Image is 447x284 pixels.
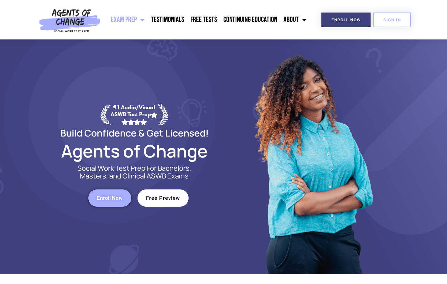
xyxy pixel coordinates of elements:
[331,18,361,22] span: Enroll Now
[108,12,148,28] a: Exam Prep
[146,195,180,201] span: Free Preview
[220,12,280,28] a: Continuing Education
[138,189,189,207] a: Free Preview
[148,12,187,28] a: Testimonials
[88,189,131,207] a: Enroll Now
[280,12,310,28] a: About
[321,13,371,27] a: Enroll Now
[250,39,376,274] img: Website Image 1 (1)
[45,144,224,158] h2: Agents of Change
[111,104,158,125] div: #1 Audio/Visual ASWB Test Prep
[70,164,199,180] p: Social Work Test Prep For Bachelors, Masters, and Clinical ASWB Exams
[383,18,401,22] span: SIGN IN
[45,128,224,137] h2: Build Confidence & Get Licensed!
[97,195,123,201] span: Enroll Now
[187,12,220,28] a: Free Tests
[373,13,411,27] a: SIGN IN
[103,12,309,28] nav: Menu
